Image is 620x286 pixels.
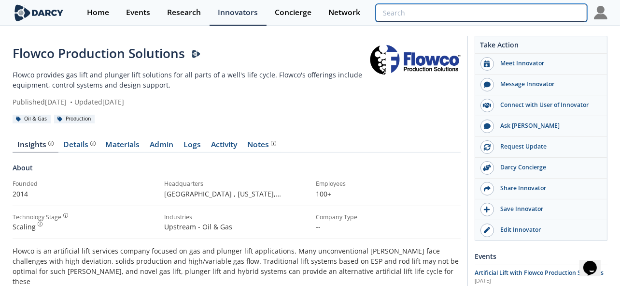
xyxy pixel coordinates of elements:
div: Employees [316,180,461,188]
div: Request Update [494,142,602,151]
div: Network [328,9,360,16]
div: About [13,163,461,180]
div: Notes [248,141,276,149]
div: Ask [PERSON_NAME] [494,121,602,130]
div: Scaling [13,222,157,232]
p: Flowco provides gas lift and plunger lift solutions for all parts of a well's life cycle. Flowco'... [13,70,369,90]
p: -- [316,222,461,232]
div: Innovators [218,9,258,16]
a: Edit Innovator [475,220,607,241]
div: Research [167,9,201,16]
div: Meet Innovator [494,59,602,68]
div: Technology Stage [13,213,61,222]
div: Industries [164,213,309,222]
div: Headquarters [164,180,309,188]
div: Events [126,9,150,16]
div: [DATE] [475,277,607,285]
div: Edit Innovator [494,226,602,234]
div: Flowco Production Solutions [13,44,369,63]
img: logo-wide.svg [13,4,65,21]
a: Materials [100,141,145,152]
a: Details [58,141,100,152]
div: Published [DATE] Updated [DATE] [13,97,369,107]
img: information.svg [271,141,276,146]
div: Company Type [316,213,461,222]
div: Events [475,248,607,265]
div: Save Innovator [494,205,602,213]
div: Founded [13,180,157,188]
div: Insights [18,141,54,149]
a: Admin [145,141,179,152]
div: Share Innovator [494,184,602,193]
div: Connect with User of Innovator [494,101,602,109]
div: Concierge [275,9,311,16]
a: Logs [179,141,206,152]
input: Advanced Search [376,4,587,22]
img: Darcy Presenter [192,50,200,59]
div: Take Action [475,40,607,54]
img: information.svg [48,141,54,146]
p: 100+ [316,189,461,199]
p: 2014 [13,189,157,199]
span: Artificial Lift with Flowco Production Solutions [475,269,604,277]
img: information.svg [90,141,96,146]
p: [GEOGRAPHIC_DATA] , [US_STATE] , [GEOGRAPHIC_DATA] [164,189,309,199]
img: information.svg [63,213,69,218]
a: Artificial Lift with Flowco Production Solutions [DATE] [475,269,607,285]
div: Home [87,9,109,16]
a: Notes [242,141,281,152]
div: Message Innovator [494,80,602,89]
iframe: chat widget [579,247,610,276]
div: Production [54,115,95,123]
div: Details [64,141,96,149]
button: Save Innovator [475,199,607,220]
div: Darcy Concierge [494,163,602,172]
span: • [69,97,74,106]
img: Profile [594,6,607,19]
div: Oil & Gas [13,115,51,123]
a: Activity [206,141,242,152]
img: information.svg [38,222,43,227]
span: Upstream - Oil & Gas [164,222,232,231]
a: Insights [13,141,58,152]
